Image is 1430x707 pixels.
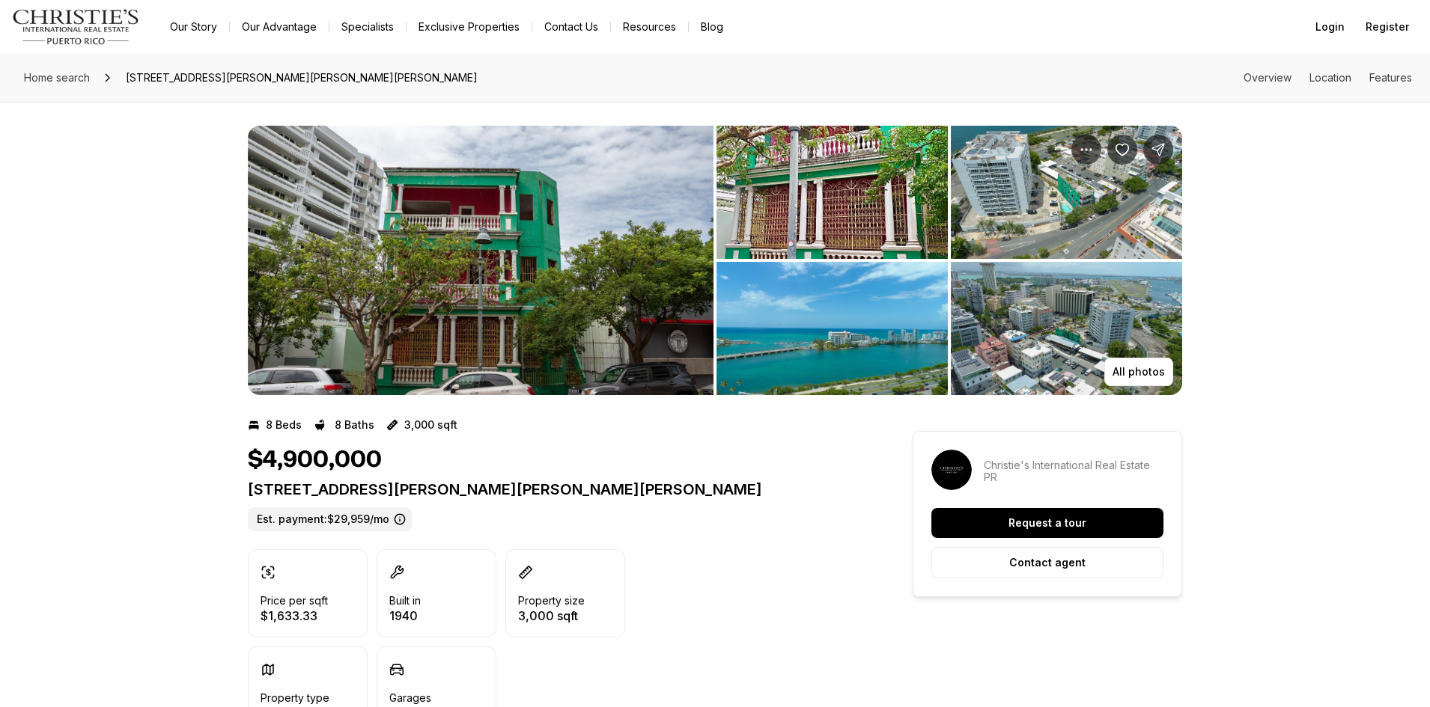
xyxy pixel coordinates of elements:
[1357,12,1418,42] button: Register
[389,692,431,704] p: Garages
[1315,21,1345,33] span: Login
[314,413,374,437] button: 8 Baths
[329,16,406,37] a: Specialists
[261,692,329,704] p: Property type
[1107,135,1137,165] button: Save Property: 618 PONCE DE LEON AVE
[248,126,1182,395] div: Listing Photos
[248,126,714,395] li: 1 of 6
[248,126,714,395] button: View image gallery
[24,71,90,84] span: Home search
[248,446,382,474] h1: $4,900,000
[248,480,859,498] p: [STREET_ADDRESS][PERSON_NAME][PERSON_NAME][PERSON_NAME]
[1071,135,1101,165] button: Property options
[261,595,328,607] p: Price per sqft
[1009,557,1086,569] p: Contact agent
[1143,135,1173,165] button: Share Property: 618 PONCE DE LEON AVE
[518,610,585,622] p: 3,000 sqft
[158,16,229,37] a: Our Story
[230,16,329,37] a: Our Advantage
[18,66,96,90] a: Home search
[12,9,140,45] img: logo
[611,16,688,37] a: Resources
[1309,71,1351,84] a: Skip to: Location
[984,459,1163,483] p: Christie's International Real Estate PR
[1244,71,1291,84] a: Skip to: Overview
[951,126,1182,259] button: View image gallery
[261,610,328,622] p: $1,633.33
[1366,21,1409,33] span: Register
[335,419,374,431] p: 8 Baths
[931,547,1163,578] button: Contact agent
[532,16,610,37] button: Contact Us
[1008,517,1086,529] p: Request a tour
[404,419,457,431] p: 3,000 sqft
[1113,366,1165,378] p: All photos
[266,419,302,431] p: 8 Beds
[248,507,412,531] label: Est. payment: $29,959/mo
[120,66,484,90] span: [STREET_ADDRESS][PERSON_NAME][PERSON_NAME][PERSON_NAME]
[951,262,1182,395] button: View image gallery
[716,126,948,259] button: View image gallery
[1306,12,1354,42] button: Login
[689,16,735,37] a: Blog
[1369,71,1412,84] a: Skip to: Features
[931,508,1163,538] button: Request a tour
[1244,72,1412,84] nav: Page section menu
[716,262,948,395] button: View image gallery
[389,610,421,622] p: 1940
[518,595,585,607] p: Property size
[407,16,532,37] a: Exclusive Properties
[716,126,1182,395] li: 2 of 6
[389,595,421,607] p: Built in
[1104,358,1173,386] button: All photos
